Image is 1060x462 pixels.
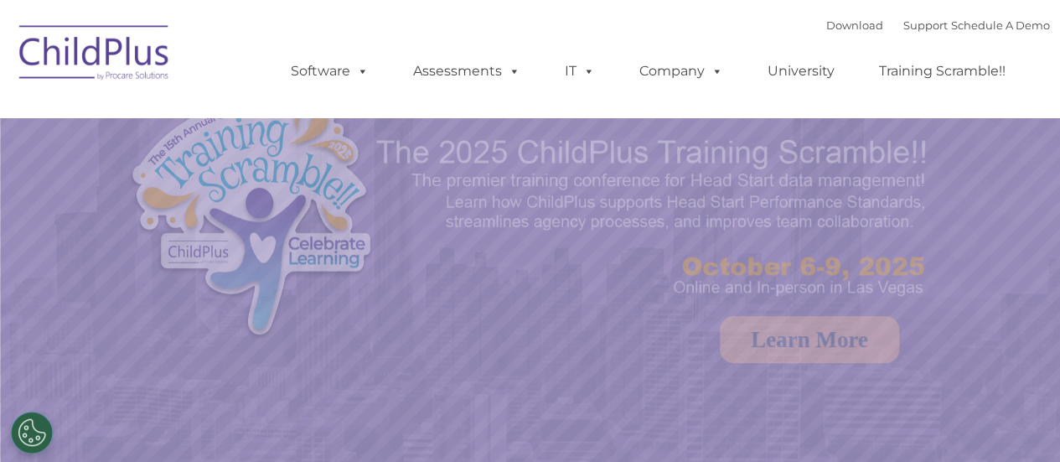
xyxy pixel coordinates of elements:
[903,18,948,32] a: Support
[826,18,1050,32] font: |
[396,55,537,88] a: Assessments
[623,55,740,88] a: Company
[548,55,612,88] a: IT
[720,316,899,363] a: Learn More
[862,55,1022,88] a: Training Scramble!!
[11,412,53,454] button: Cookies Settings
[751,55,851,88] a: University
[826,18,883,32] a: Download
[11,13,178,97] img: ChildPlus by Procare Solutions
[274,55,385,88] a: Software
[951,18,1050,32] a: Schedule A Demo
